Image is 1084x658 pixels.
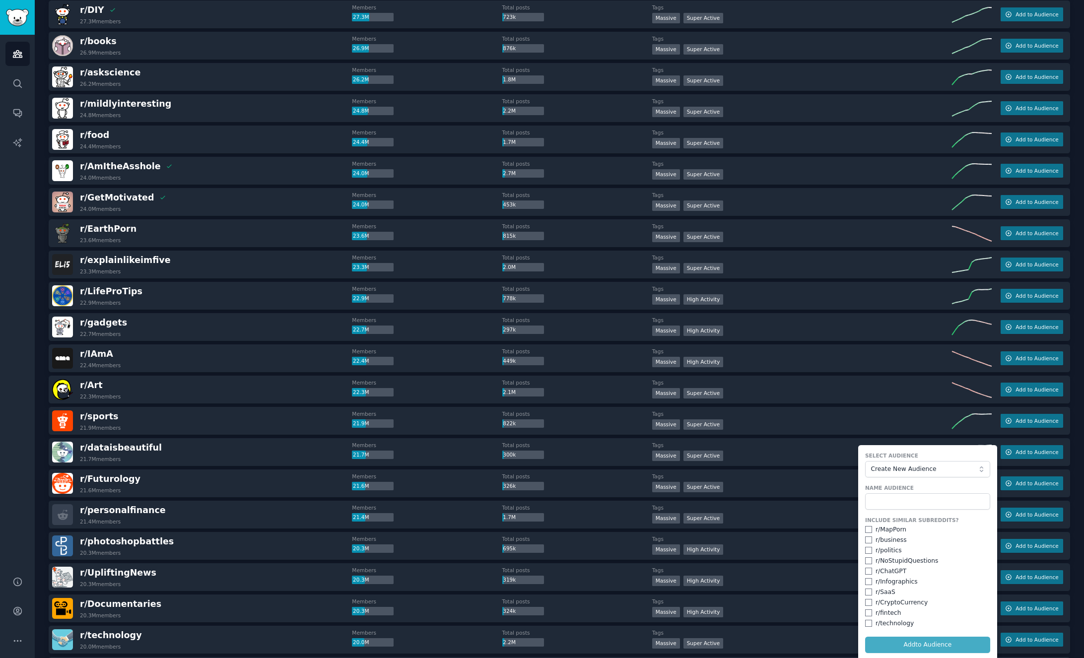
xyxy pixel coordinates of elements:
div: 326k [502,482,544,491]
span: r/ Documentaries [80,599,161,609]
img: dataisbeautiful [52,442,73,462]
span: r/ books [80,36,117,46]
div: 22.9M [352,294,394,303]
span: Add to Audience [1016,355,1058,362]
img: books [52,35,73,56]
img: explainlikeimfive [52,254,73,275]
div: 22.3M members [80,393,121,400]
button: Add to Audience [1001,633,1063,647]
div: 20.3M members [80,612,121,619]
img: technology [52,629,73,650]
div: Super Active [683,44,724,55]
div: Massive [652,388,680,398]
span: Add to Audience [1016,73,1058,80]
span: r/ IAmA [80,349,113,359]
dt: Total posts [502,598,652,605]
span: r/ DIY [80,5,104,15]
img: Futurology [52,473,73,494]
div: 2.2M [502,107,544,116]
dt: Tags [652,379,952,386]
button: Add to Audience [1001,195,1063,209]
img: gadgets [52,317,73,337]
div: High Activity [683,357,724,367]
img: food [52,129,73,150]
dt: Total posts [502,192,652,198]
dt: Members [352,223,502,230]
div: 24.0M members [80,205,121,212]
div: 21.9M [352,419,394,428]
div: 21.4M [352,513,394,522]
dt: Total posts [502,473,652,480]
img: DIY [52,4,73,25]
div: 1.8M [502,75,544,84]
button: Add to Audience [1001,164,1063,178]
dt: Members [352,348,502,355]
div: Massive [652,451,680,461]
dt: Tags [652,410,952,417]
span: Add to Audience [1016,417,1058,424]
dt: Total posts [502,160,652,167]
dt: Tags [652,254,952,261]
dt: Tags [652,504,952,511]
div: Massive [652,638,680,649]
div: Massive [652,13,680,23]
img: UpliftingNews [52,567,73,588]
img: askscience [52,66,73,87]
div: Massive [652,544,680,555]
div: High Activity [683,576,724,586]
dt: Members [352,567,502,574]
dt: Total posts [502,317,652,324]
dt: Tags [652,223,952,230]
dt: Members [352,192,502,198]
div: r/ politics [876,546,902,555]
div: 2.0M [502,263,544,272]
span: Add to Audience [1016,292,1058,299]
div: Super Active [683,138,724,148]
div: 20.3M [352,576,394,585]
div: Massive [652,263,680,273]
div: 26.9M [352,44,394,53]
dt: Total posts [502,254,652,261]
dt: Total posts [502,223,652,230]
button: Add to Audience [1001,508,1063,522]
div: 815k [502,232,544,241]
dt: Total posts [502,129,652,136]
dt: Members [352,254,502,261]
div: 23.3M [352,263,394,272]
div: r/ SaaS [876,588,895,597]
div: 2.2M [502,638,544,647]
button: Add to Audience [1001,445,1063,459]
dt: Members [352,410,502,417]
dt: Total posts [502,504,652,511]
div: Massive [652,294,680,305]
dt: Tags [652,567,952,574]
div: 822k [502,419,544,428]
div: 1.7M [502,513,544,522]
div: 300k [502,451,544,460]
div: 27.3M members [80,18,121,25]
dt: Tags [652,98,952,105]
dt: Members [352,4,502,11]
span: r/ mildlyinteresting [80,99,171,109]
div: r/ technology [876,619,914,628]
div: 27.3M [352,13,394,22]
span: Add to Audience [1016,42,1058,49]
dt: Tags [652,535,952,542]
span: r/ EarthPorn [80,224,136,234]
div: 21.7M [352,451,394,460]
button: Add to Audience [1001,7,1063,21]
div: 23.6M members [80,237,121,244]
span: r/ UpliftingNews [80,568,156,578]
div: r/ Infographics [876,578,918,587]
dt: Tags [652,4,952,11]
button: Add to Audience [1001,570,1063,584]
dt: Members [352,379,502,386]
span: Add to Audience [1016,449,1058,456]
div: 297k [502,326,544,334]
div: r/ NoStupidQuestions [876,557,938,566]
dt: Total posts [502,35,652,42]
div: 695k [502,544,544,553]
span: Add to Audience [1016,230,1058,237]
img: EarthPorn [52,223,73,244]
div: Massive [652,513,680,524]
